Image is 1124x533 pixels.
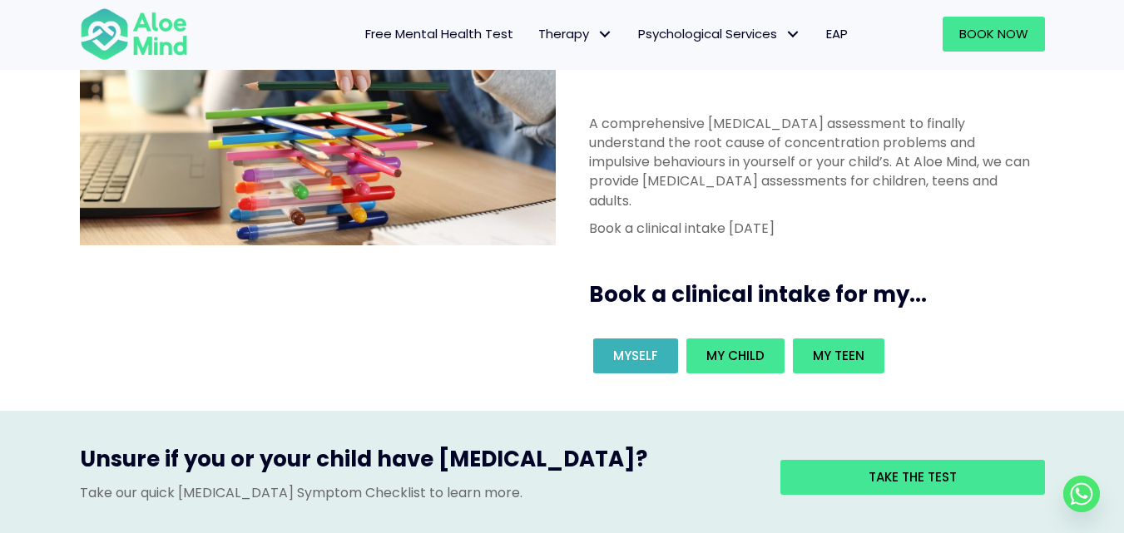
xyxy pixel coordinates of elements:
a: My child [686,338,785,373]
h3: Unsure if you or your child have [MEDICAL_DATA]? [80,444,755,482]
a: Myself [593,338,678,373]
span: Myself [613,347,658,364]
p: Book a clinical intake [DATE] [589,219,1035,238]
span: My teen [813,347,864,364]
span: Take the test [869,468,957,486]
p: Take our quick [MEDICAL_DATA] Symptom Checklist to learn more. [80,483,755,502]
a: Take the test [780,460,1045,495]
span: Book Now [959,25,1028,42]
span: Free Mental Health Test [365,25,513,42]
span: Psychological Services [638,25,801,42]
span: EAP [826,25,848,42]
span: My child [706,347,765,364]
span: Therapy: submenu [593,22,617,47]
a: My teen [793,338,884,373]
div: Book an intake for my... [589,334,1035,378]
p: A comprehensive [MEDICAL_DATA] assessment to finally understand the root cause of concentration p... [589,114,1035,210]
a: EAP [814,17,860,52]
nav: Menu [210,17,860,52]
span: Therapy [538,25,613,42]
a: Whatsapp [1063,476,1100,512]
a: Psychological ServicesPsychological Services: submenu [626,17,814,52]
a: Free Mental Health Test [353,17,526,52]
img: Aloe mind Logo [80,7,188,62]
a: Book Now [943,17,1045,52]
a: TherapyTherapy: submenu [526,17,626,52]
h3: Book a clinical intake for my... [589,279,1052,309]
span: Psychological Services: submenu [781,22,805,47]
